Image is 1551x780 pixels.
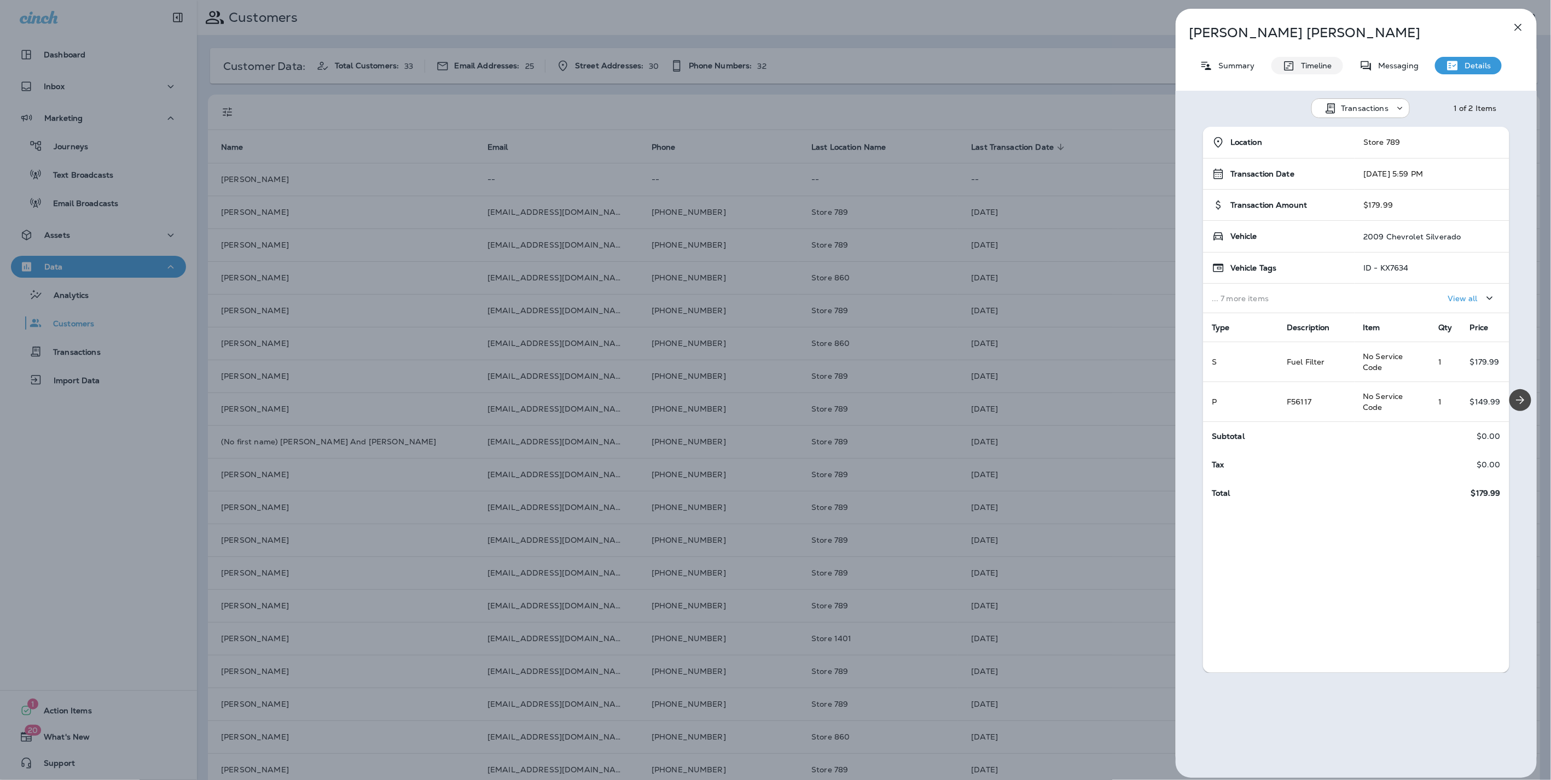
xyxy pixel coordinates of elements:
span: P [1212,397,1217,407]
span: 1 [1439,357,1442,367]
p: $179.99 [1470,357,1501,366]
td: $179.99 [1355,190,1509,221]
p: Messaging [1373,61,1419,70]
p: 2009 Chevrolet Silverado [1363,232,1461,241]
button: View all [1444,288,1501,308]
p: [PERSON_NAME] [PERSON_NAME] [1189,25,1488,40]
td: [DATE] 5:59 PM [1355,159,1509,190]
span: 1 [1439,397,1442,407]
div: 1 of 2 Items [1454,104,1497,113]
span: No Service Code [1363,391,1403,412]
p: ID - KX7634 [1363,263,1409,272]
p: Timeline [1296,61,1332,70]
span: F56117 [1287,397,1311,407]
span: Tax [1212,460,1224,470]
span: S [1212,357,1217,367]
span: Description [1287,322,1330,332]
p: View all [1448,294,1478,303]
span: Total [1212,488,1230,498]
span: $179.99 [1471,489,1501,498]
span: Fuel Filter [1287,357,1325,367]
p: $0.00 [1477,432,1501,441]
p: ... 7 more items [1212,294,1346,303]
td: Store 789 [1355,127,1509,159]
p: Details [1459,61,1491,70]
button: Next [1509,389,1531,411]
span: Transaction Date [1230,169,1294,179]
p: $149.99 [1470,397,1501,406]
span: Qty [1439,322,1453,332]
p: $0.00 [1477,460,1501,469]
p: Summary [1213,61,1255,70]
span: Vehicle [1230,232,1257,241]
span: Item [1363,322,1381,332]
span: Price [1470,322,1489,332]
span: No Service Code [1363,351,1403,372]
span: Type [1212,322,1230,332]
span: Vehicle Tags [1230,263,1277,273]
span: Transaction Amount [1230,201,1308,210]
span: Subtotal [1212,431,1245,441]
span: Location [1230,138,1262,147]
p: Transactions [1341,104,1389,113]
